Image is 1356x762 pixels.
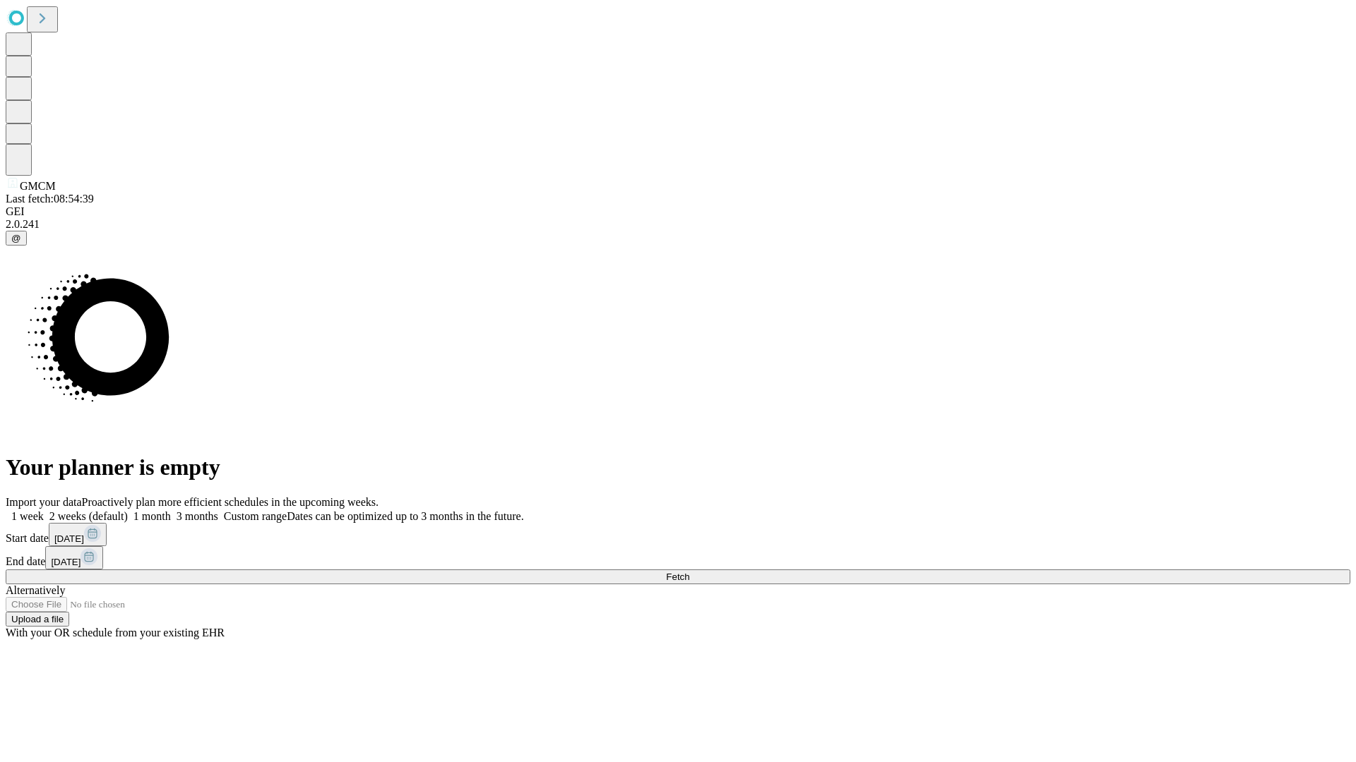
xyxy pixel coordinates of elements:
[20,180,56,192] span: GMCM
[6,218,1350,231] div: 2.0.241
[6,231,27,246] button: @
[6,193,94,205] span: Last fetch: 08:54:39
[49,523,107,546] button: [DATE]
[6,584,65,596] span: Alternatively
[54,533,84,544] span: [DATE]
[6,496,82,508] span: Import your data
[45,546,103,569] button: [DATE]
[6,205,1350,218] div: GEI
[6,454,1350,480] h1: Your planner is empty
[224,510,287,522] span: Custom range
[6,523,1350,546] div: Start date
[177,510,218,522] span: 3 months
[287,510,523,522] span: Dates can be optimized up to 3 months in the future.
[6,569,1350,584] button: Fetch
[82,496,379,508] span: Proactively plan more efficient schedules in the upcoming weeks.
[666,571,689,582] span: Fetch
[11,510,44,522] span: 1 week
[11,233,21,243] span: @
[49,510,128,522] span: 2 weeks (default)
[6,627,225,639] span: With your OR schedule from your existing EHR
[51,557,81,567] span: [DATE]
[133,510,171,522] span: 1 month
[6,612,69,627] button: Upload a file
[6,546,1350,569] div: End date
